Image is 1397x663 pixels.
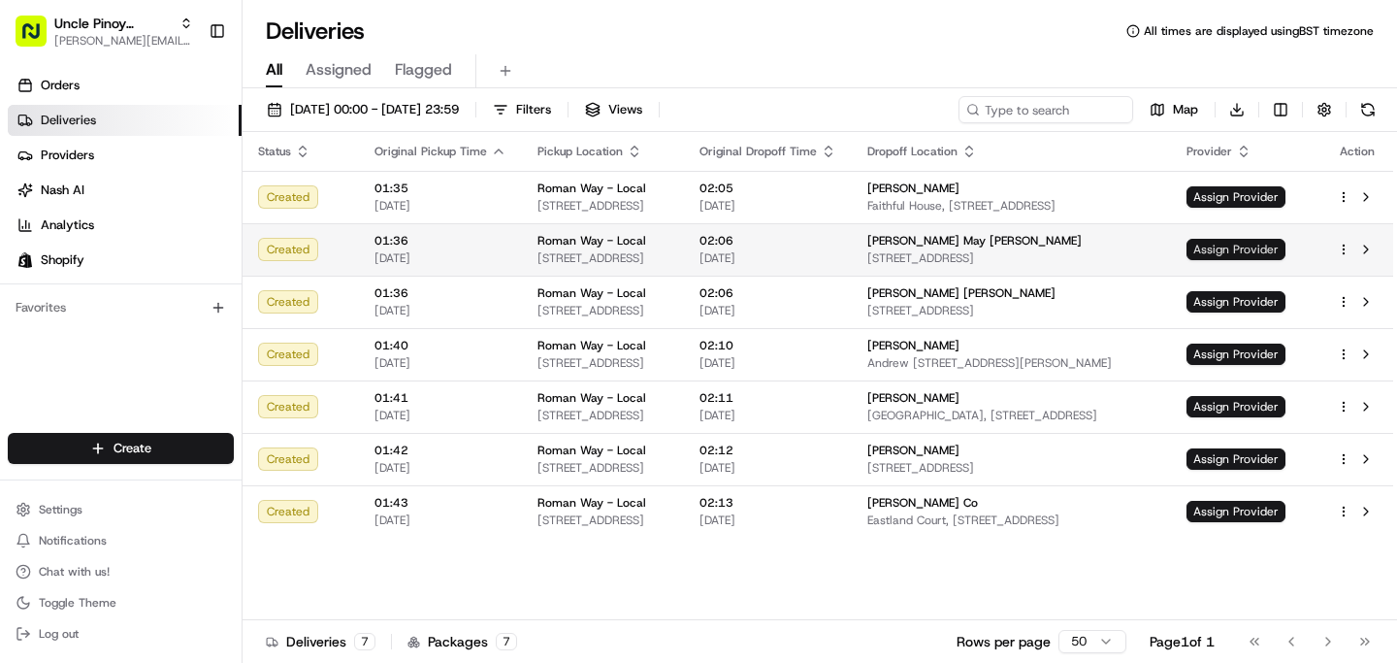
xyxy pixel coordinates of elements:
span: Toggle Theme [39,595,116,611]
span: Create [114,440,151,457]
input: Type to search [958,96,1133,123]
span: [DATE] [699,355,836,371]
span: [DATE] [699,513,836,528]
span: [STREET_ADDRESS] [537,198,668,214]
button: Start new chat [330,191,353,215]
span: All [266,58,282,82]
img: Nash [19,19,58,58]
span: Roman Way - Local [537,338,646,353]
img: 1736555255976-a54dd68f-1ca7-489b-9aae-adbdc363a1c4 [39,354,54,370]
button: [DATE] 00:00 - [DATE] 23:59 [258,96,468,123]
span: Assigned [306,58,372,82]
span: [PERSON_NAME] [PERSON_NAME] [867,285,1056,301]
span: [DATE] [699,198,836,214]
div: Page 1 of 1 [1150,632,1215,651]
span: Regen Pajulas [60,301,142,316]
span: [DATE] [156,301,196,316]
span: Assign Provider [1186,344,1285,365]
span: Roman Way - Local [537,390,646,406]
span: [STREET_ADDRESS] [867,303,1155,318]
div: 📗 [19,436,35,451]
span: Dropoff Location [867,144,958,159]
span: • [261,353,268,369]
span: Settings [39,502,82,517]
button: Chat with us! [8,558,234,585]
a: Nash AI [8,175,242,206]
button: Toggle Theme [8,589,234,616]
div: Start new chat [87,185,318,205]
span: Pylon [193,481,235,496]
span: Original Pickup Time [374,144,487,159]
span: 01:40 [374,338,506,353]
button: Map [1141,96,1207,123]
span: Roman Way - Local [537,233,646,249]
span: Assign Provider [1186,448,1285,470]
p: Welcome 👋 [19,78,353,109]
span: [PERSON_NAME] [867,390,959,406]
span: [DATE] [699,408,836,423]
span: [PERSON_NAME] [867,338,959,353]
span: 02:12 [699,443,836,458]
span: Roman Way - Local [537,285,646,301]
span: [DATE] [374,250,506,266]
span: Providers [41,147,94,164]
button: See all [301,249,353,272]
span: Status [258,144,291,159]
div: 7 [354,633,375,650]
span: Assign Provider [1186,501,1285,522]
span: Pickup Location [537,144,623,159]
button: [PERSON_NAME][EMAIL_ADDRESS][DOMAIN_NAME] [54,33,193,49]
span: [GEOGRAPHIC_DATA], [STREET_ADDRESS] [867,408,1155,423]
span: Eastland Court, [STREET_ADDRESS] [867,513,1155,528]
div: 7 [496,633,517,650]
span: [DATE] [699,250,836,266]
div: Past conversations [19,252,130,268]
span: 02:13 [699,495,836,511]
span: Filters [516,101,551,118]
a: Shopify [8,245,242,276]
span: API Documentation [183,434,311,453]
p: Rows per page [957,632,1051,651]
div: Action [1337,144,1378,159]
img: 1727276513143-84d647e1-66c0-4f92-a045-3c9f9f5dfd92 [41,185,76,220]
span: [STREET_ADDRESS] [537,460,668,476]
span: [STREET_ADDRESS] [537,408,668,423]
img: 1736555255976-a54dd68f-1ca7-489b-9aae-adbdc363a1c4 [39,302,54,317]
span: [DATE] [699,460,836,476]
span: All times are displayed using BST timezone [1144,23,1374,39]
span: [PERSON_NAME] [867,443,959,458]
span: [STREET_ADDRESS] [537,355,668,371]
span: Assign Provider [1186,186,1285,208]
span: [PERSON_NAME] [867,181,959,196]
a: 💻API Documentation [156,426,319,461]
span: Assign Provider [1186,396,1285,417]
span: [DATE] [374,303,506,318]
span: Analytics [41,216,94,234]
button: Views [576,96,651,123]
span: [DATE] [374,460,506,476]
span: [DATE] [374,408,506,423]
a: Providers [8,140,242,171]
span: 02:11 [699,390,836,406]
span: [STREET_ADDRESS] [537,250,668,266]
span: [PERSON_NAME] May [PERSON_NAME] [867,233,1082,249]
div: Packages [407,632,517,651]
span: Assign Provider [1186,239,1285,260]
div: Favorites [8,292,234,323]
button: Settings [8,496,234,523]
a: Analytics [8,210,242,241]
span: Roman Way - Local [537,181,646,196]
button: Log out [8,620,234,647]
img: Shopify logo [17,252,33,268]
button: Uncle Pinoy (Shopify) [54,14,172,33]
span: 02:06 [699,285,836,301]
img: 1736555255976-a54dd68f-1ca7-489b-9aae-adbdc363a1c4 [19,185,54,220]
span: • [146,301,152,316]
button: Filters [484,96,560,123]
span: 02:05 [699,181,836,196]
span: 01:43 [374,495,506,511]
button: Notifications [8,527,234,554]
span: 02:10 [699,338,836,353]
div: We're available if you need us! [87,205,267,220]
